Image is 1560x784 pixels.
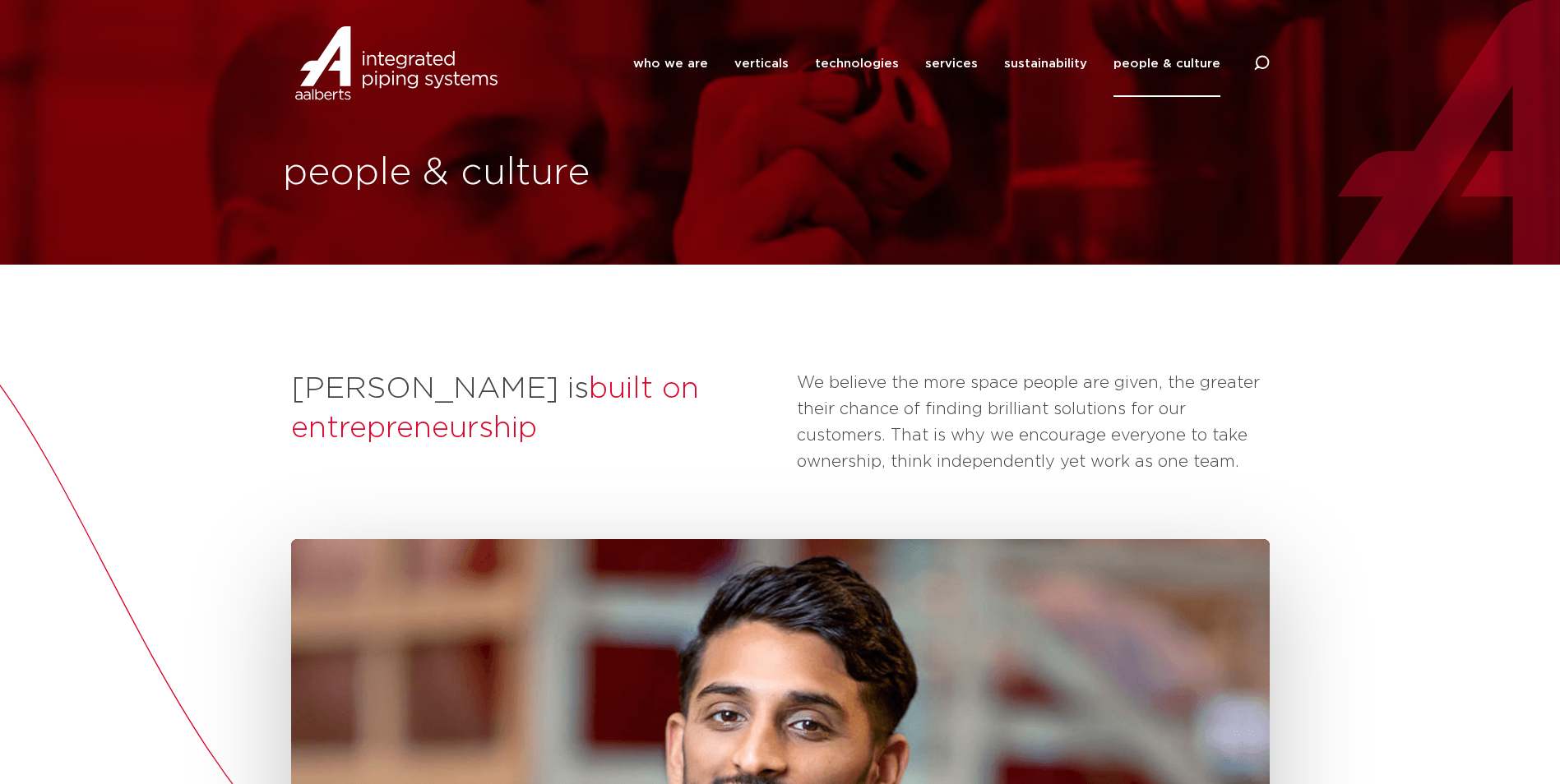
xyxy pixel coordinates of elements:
[925,30,978,97] a: services
[734,30,789,97] a: verticals
[633,30,708,97] a: who we are
[283,147,772,200] h1: people & culture
[291,374,699,443] span: built on entrepreneurship
[1004,30,1087,97] a: sustainability
[291,370,780,449] h2: [PERSON_NAME] is
[633,30,1220,97] nav: Menu
[815,30,899,97] a: technologies
[797,370,1270,475] p: We believe the more space people are given, the greater their chance of finding brilliant solutio...
[1113,30,1220,97] a: people & culture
